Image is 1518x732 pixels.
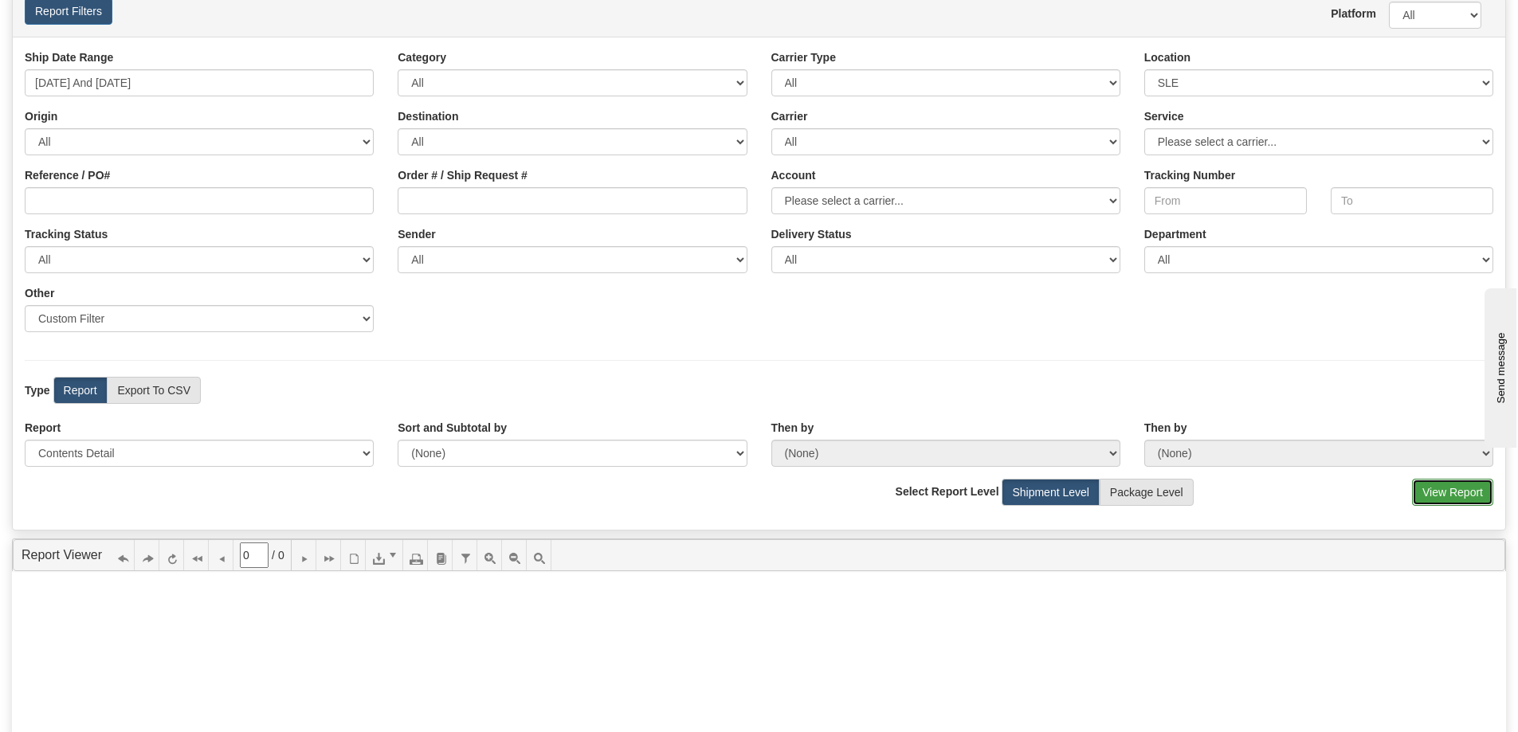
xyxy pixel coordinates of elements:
[398,420,507,436] label: Sort and Subtotal by
[25,108,57,124] label: Origin
[107,377,201,404] label: Export To CSV
[278,547,284,563] span: 0
[25,285,54,301] label: Other
[1412,479,1493,506] button: View Report
[771,420,814,436] label: Then by
[12,14,147,25] div: Send message
[398,49,446,65] label: Category
[1331,187,1493,214] input: To
[1100,479,1194,506] label: Package Level
[1144,226,1206,242] label: Department
[1002,479,1100,506] label: Shipment Level
[896,483,999,499] label: Select Report Level
[1144,108,1184,124] label: Service
[25,420,61,436] label: Report
[771,108,808,124] label: Carrier
[771,226,852,242] label: Please ensure data set in report has been RECENTLY tracked from your Shipment History
[53,377,108,404] label: Report
[398,167,528,183] label: Order # / Ship Request #
[25,226,108,242] label: Tracking Status
[771,49,836,65] label: Carrier Type
[398,108,458,124] label: Destination
[1144,420,1187,436] label: Then by
[25,49,113,65] label: Ship Date Range
[771,246,1120,273] select: Please ensure data set in report has been RECENTLY tracked from your Shipment History
[1144,187,1307,214] input: From
[1481,284,1516,447] iframe: chat widget
[398,226,435,242] label: Sender
[25,382,50,398] label: Type
[25,167,110,183] label: Reference / PO#
[22,548,102,562] a: Report Viewer
[1331,6,1365,22] label: Platform
[771,167,816,183] label: Account
[1144,167,1235,183] label: Tracking Number
[272,547,275,563] span: /
[1144,49,1190,65] label: Location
